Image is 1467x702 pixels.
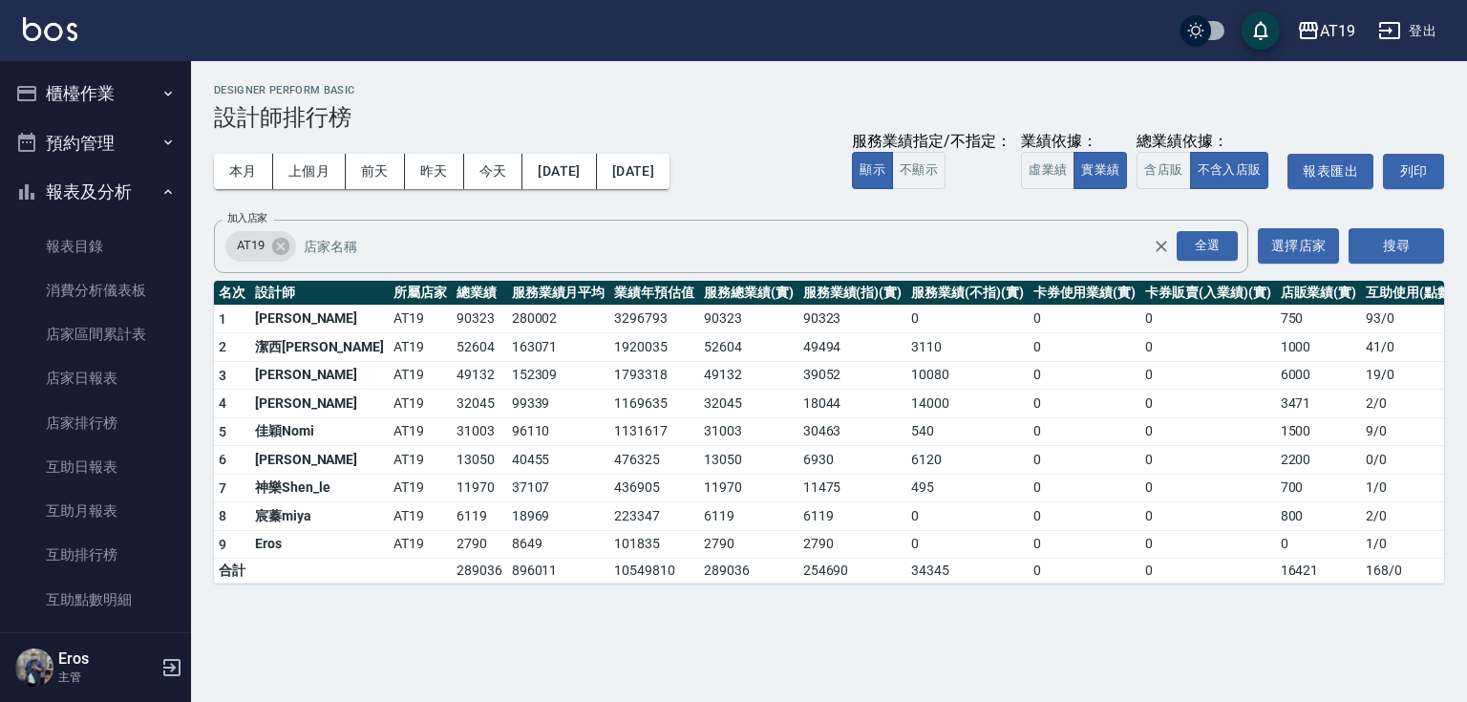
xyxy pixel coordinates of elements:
a: 店家日報表 [8,356,183,400]
button: 今天 [464,154,523,189]
td: 0 [1140,361,1275,390]
td: 14000 [906,390,1028,418]
span: 2 [219,339,226,354]
td: 896011 [507,559,610,584]
div: 全選 [1177,231,1238,261]
td: 0 [1029,417,1141,446]
td: 6000 [1276,361,1362,390]
td: 0 [906,530,1028,559]
td: 11970 [699,474,798,502]
button: 本月 [214,154,273,189]
td: 163071 [507,333,610,362]
span: 5 [219,424,226,439]
td: 18969 [507,502,610,531]
td: 32045 [699,390,798,418]
td: 30463 [798,417,907,446]
td: 0 [1029,305,1141,333]
td: 0 [1140,390,1275,418]
td: 0 [1029,502,1141,531]
button: 虛業績 [1021,152,1074,189]
button: 昨天 [405,154,464,189]
td: 3110 [906,333,1028,362]
a: 互助日報表 [8,445,183,489]
th: 服務總業績(實) [699,281,798,306]
span: AT19 [225,236,276,255]
td: 0 [1140,474,1275,502]
td: AT19 [389,333,452,362]
td: 合計 [214,559,250,584]
td: 0 [1140,417,1275,446]
a: 店家區間累計表 [8,312,183,356]
td: 0 [1029,474,1141,502]
a: 報表目錄 [8,224,183,268]
td: 280002 [507,305,610,333]
th: 卡券使用業績(實) [1029,281,1141,306]
th: 設計師 [250,281,389,306]
th: 店販業績(實) [1276,281,1362,306]
td: 3296793 [609,305,699,333]
button: 不顯示 [892,152,946,189]
a: 互助排行榜 [8,533,183,577]
td: [PERSON_NAME] [250,446,389,475]
td: 49132 [452,361,507,390]
td: 13050 [452,446,507,475]
td: 34345 [906,559,1028,584]
a: 互助點數明細 [8,578,183,622]
td: 潔西[PERSON_NAME] [250,333,389,362]
td: 1131617 [609,417,699,446]
button: 顯示 [852,152,893,189]
a: 互助月報表 [8,489,183,533]
td: 6119 [798,502,907,531]
td: 0 [1140,305,1275,333]
td: AT19 [389,305,452,333]
td: 0 [1140,530,1275,559]
td: AT19 [389,474,452,502]
td: 700 [1276,474,1362,502]
td: 800 [1276,502,1362,531]
td: 0 [1276,530,1362,559]
td: 39052 [798,361,907,390]
td: 99339 [507,390,610,418]
td: 18044 [798,390,907,418]
td: 宸蓁miya [250,502,389,531]
td: 0 [906,502,1028,531]
td: 0 [1029,390,1141,418]
th: 業績年預估值 [609,281,699,306]
td: 0 [1029,559,1141,584]
a: 店家排行榜 [8,401,183,445]
td: 90323 [798,305,907,333]
td: 52604 [699,333,798,362]
div: AT19 [1320,19,1355,43]
td: 436905 [609,474,699,502]
td: 2790 [452,530,507,559]
td: 0 [906,305,1028,333]
button: AT19 [1289,11,1363,51]
td: 1169635 [609,390,699,418]
td: 0 [1029,333,1141,362]
button: Clear [1148,233,1175,260]
td: 13050 [699,446,798,475]
td: 0 [1140,333,1275,362]
td: AT19 [389,502,452,531]
img: Person [15,649,53,687]
td: 0 [1140,446,1275,475]
th: 服務業績月平均 [507,281,610,306]
td: 6119 [452,502,507,531]
td: 0 [1140,502,1275,531]
th: 卡券販賣(入業績)(實) [1140,281,1275,306]
td: 32045 [452,390,507,418]
span: 6 [219,452,226,467]
button: 列印 [1383,154,1444,189]
td: 495 [906,474,1028,502]
a: 報表匯出 [1287,154,1373,189]
input: 店家名稱 [299,229,1186,263]
button: 前天 [346,154,405,189]
td: 10080 [906,361,1028,390]
td: [PERSON_NAME] [250,305,389,333]
h2: Designer Perform Basic [214,84,1444,96]
th: 總業績 [452,281,507,306]
td: 2790 [699,530,798,559]
img: Logo [23,17,77,41]
button: 上個月 [273,154,346,189]
div: AT19 [225,231,296,262]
